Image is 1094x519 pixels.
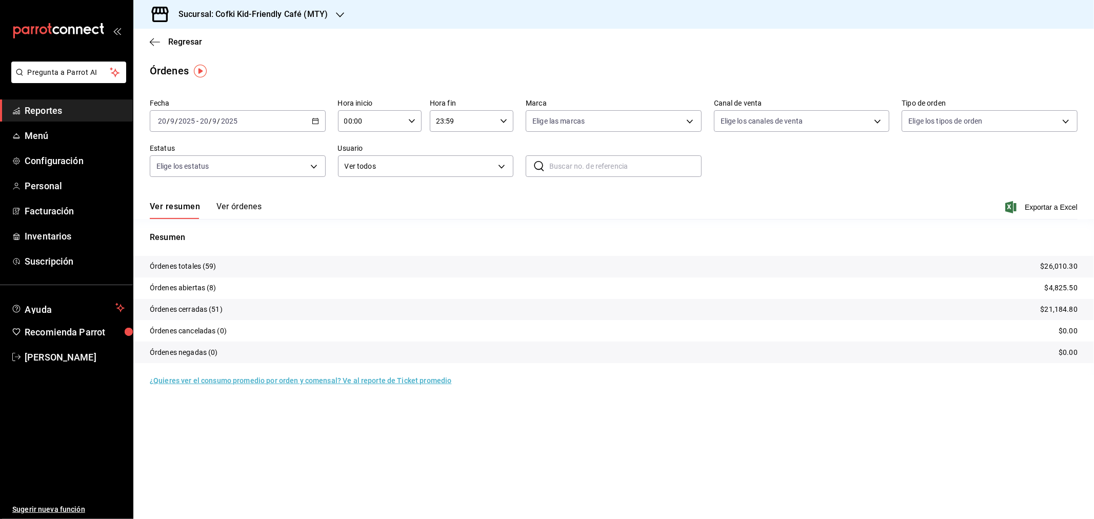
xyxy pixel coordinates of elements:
[150,347,218,358] p: Órdenes negadas (0)
[150,304,223,315] p: Órdenes cerradas (51)
[25,350,125,364] span: [PERSON_NAME]
[532,116,585,126] span: Elige las marcas
[170,117,175,125] input: --
[12,504,125,515] span: Sugerir nueva función
[157,117,167,125] input: --
[7,74,126,85] a: Pregunta a Parrot AI
[549,156,702,176] input: Buscar no. de referencia
[216,202,262,219] button: Ver órdenes
[209,117,212,125] span: /
[25,254,125,268] span: Suscripción
[902,100,1078,107] label: Tipo de orden
[25,204,125,218] span: Facturación
[156,161,209,171] span: Elige los estatus
[196,117,198,125] span: -
[430,100,513,107] label: Hora fin
[167,117,170,125] span: /
[25,325,125,339] span: Recomienda Parrot
[25,154,125,168] span: Configuración
[194,65,207,77] img: Tooltip marker
[1007,201,1078,213] button: Exportar a Excel
[25,229,125,243] span: Inventarios
[200,117,209,125] input: --
[25,179,125,193] span: Personal
[25,302,111,314] span: Ayuda
[170,8,328,21] h3: Sucursal: Cofki Kid-Friendly Café (MTY)
[175,117,178,125] span: /
[1041,261,1078,272] p: $26,010.30
[526,100,702,107] label: Marca
[150,376,451,385] a: ¿Quieres ver el consumo promedio por orden y comensal? Ve al reporte de Ticket promedio
[1059,347,1078,358] p: $0.00
[150,283,216,293] p: Órdenes abiertas (8)
[150,202,200,219] button: Ver resumen
[338,100,422,107] label: Hora inicio
[150,326,227,336] p: Órdenes canceladas (0)
[150,145,326,152] label: Estatus
[113,27,121,35] button: open_drawer_menu
[150,231,1078,244] p: Resumen
[150,202,262,219] div: navigation tabs
[28,67,110,78] span: Pregunta a Parrot AI
[345,161,495,172] span: Ver todos
[221,117,238,125] input: ----
[714,100,890,107] label: Canal de venta
[150,37,202,47] button: Regresar
[25,129,125,143] span: Menú
[150,261,216,272] p: Órdenes totales (59)
[721,116,803,126] span: Elige los canales de venta
[168,37,202,47] span: Regresar
[212,117,217,125] input: --
[1041,304,1078,315] p: $21,184.80
[338,145,514,152] label: Usuario
[25,104,125,117] span: Reportes
[1059,326,1078,336] p: $0.00
[178,117,195,125] input: ----
[217,117,221,125] span: /
[150,63,189,78] div: Órdenes
[908,116,982,126] span: Elige los tipos de orden
[1045,283,1078,293] p: $4,825.50
[150,100,326,107] label: Fecha
[11,62,126,83] button: Pregunta a Parrot AI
